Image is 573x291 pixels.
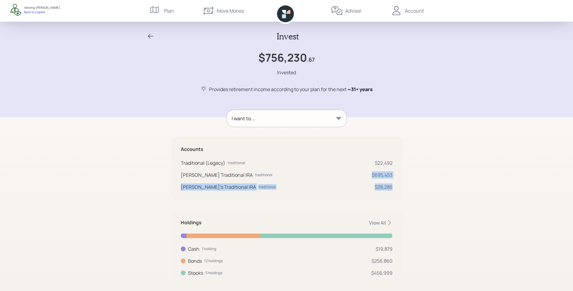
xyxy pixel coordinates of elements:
div: Move Money [217,7,244,14]
div: Invested [277,69,296,76]
div: traditional [258,184,276,190]
div: Back to Copilot [24,10,60,14]
h2: Invest [277,31,299,41]
div: Viewing: [PERSON_NAME] [24,5,60,10]
div: Cash [188,245,199,253]
div: traditional [228,160,245,166]
div: Bonds [188,257,202,265]
h1: $756,230 [258,51,307,64]
div: Account [405,7,424,14]
div: Provides retirement income according to your plan for the next [209,86,373,93]
div: $695,453 [372,171,393,179]
div: Traditional (Legacy) [181,159,225,167]
div: I want to... [232,115,255,122]
div: $456,999 [371,269,393,277]
div: 12 holdings [204,258,223,264]
h4: .67 [307,57,315,63]
div: View All [369,219,393,226]
h5: Accounts [181,146,393,152]
div: $19,879 [376,245,393,253]
div: Plan [164,7,174,14]
div: [PERSON_NAME]'s Traditional IRA [181,183,256,191]
div: $22,492 [375,159,393,167]
div: traditional [255,172,273,178]
div: 1 holding [202,246,216,252]
div: 5 holdings [205,270,222,276]
div: $256,860 [371,257,393,265]
div: $38,286 [375,183,393,191]
div: Advisor [345,7,362,14]
div: [PERSON_NAME] Traditional IRA [181,171,253,179]
div: Stocks [188,269,203,277]
h5: Holdings [181,220,202,225]
span: ~ 31+ years [347,86,373,93]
